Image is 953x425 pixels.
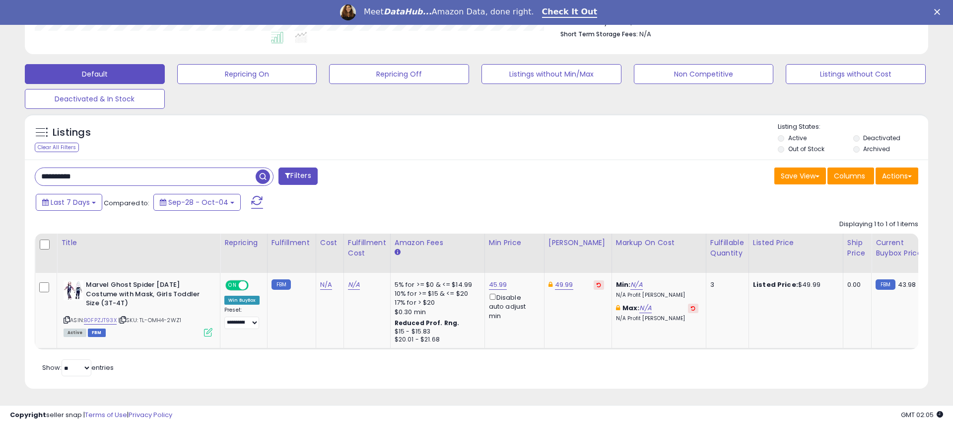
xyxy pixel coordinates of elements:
label: Archived [863,145,890,153]
button: Deactivated & In Stock [25,89,165,109]
div: 17% for > $20 [395,298,477,307]
div: 5% for >= $0 & <= $14.99 [395,280,477,289]
button: Actions [876,168,918,184]
button: Default [25,64,165,84]
label: Out of Stock [788,145,824,153]
div: Markup on Cost [616,238,702,248]
p: N/A Profit [PERSON_NAME] [616,292,698,299]
span: 43.98 [898,280,916,289]
div: 0.00 [847,280,864,289]
div: Preset: [224,307,260,329]
a: 45.99 [489,280,507,290]
b: Total Inventory Value: [560,18,628,27]
span: | SKU: TL-OMH4-2WZ1 [118,316,181,324]
b: Min: [616,280,631,289]
div: Current Buybox Price [876,238,927,258]
div: Close [934,9,944,15]
i: DataHub... [384,7,432,16]
img: 41Omeux3tOL._SL40_.jpg [64,280,83,300]
div: $49.99 [753,280,835,289]
th: The percentage added to the cost of goods (COGS) that forms the calculator for Min & Max prices. [612,234,706,273]
div: Ship Price [847,238,867,258]
b: Max: [622,303,640,313]
span: Show: entries [42,363,114,372]
div: Listed Price [753,238,839,248]
h5: Listings [53,126,91,140]
button: Columns [827,168,874,184]
b: Short Term Storage Fees: [560,30,638,38]
label: Deactivated [863,134,900,142]
span: Columns [834,171,865,181]
button: Repricing On [177,64,317,84]
img: Profile image for Georgie [340,4,356,20]
a: Privacy Policy [129,410,172,420]
a: N/A [320,280,332,290]
small: FBM [272,279,291,290]
div: seller snap | | [10,411,172,420]
div: Repricing [224,238,263,248]
div: Amazon Fees [395,238,480,248]
button: Listings without Cost [786,64,926,84]
div: Fulfillment [272,238,312,248]
div: 10% for >= $15 & <= $20 [395,289,477,298]
small: Amazon Fees. [395,248,401,257]
div: Fulfillment Cost [348,238,386,258]
button: Filters [278,168,317,185]
button: Save View [774,168,826,184]
p: Listing States: [778,122,928,132]
span: All listings currently available for purchase on Amazon [64,329,86,337]
a: 49.99 [555,280,573,290]
div: Fulfillable Quantity [710,238,745,258]
button: Listings without Min/Max [481,64,621,84]
a: Terms of Use [85,410,127,420]
span: 2025-10-13 02:05 GMT [901,410,943,420]
span: ON [226,281,239,290]
a: Check It Out [542,7,598,18]
small: FBM [876,279,895,290]
div: Clear All Filters [35,143,79,152]
a: B0FPZJT93X [84,316,117,325]
div: Min Price [489,238,540,248]
label: Active [788,134,807,142]
div: Meet Amazon Data, done right. [364,7,534,17]
span: Last 7 Days [51,197,90,207]
span: OFF [247,281,263,290]
div: [PERSON_NAME] [548,238,608,248]
a: N/A [348,280,360,290]
div: 3 [710,280,741,289]
span: N/A [639,29,651,39]
div: $20.01 - $21.68 [395,336,477,344]
div: Displaying 1 to 1 of 1 items [839,220,918,229]
button: Repricing Off [329,64,469,84]
div: Win BuyBox [224,296,260,305]
button: Sep-28 - Oct-04 [153,194,241,211]
div: $0.30 min [395,308,477,317]
div: Cost [320,238,340,248]
a: N/A [639,303,651,313]
span: Sep-28 - Oct-04 [168,197,228,207]
a: N/A [630,280,642,290]
b: Marvel Ghost Spider [DATE] Costume with Mask, Girls Toddler Size (3T-4T) [86,280,206,311]
b: Listed Price: [753,280,798,289]
button: Non Competitive [634,64,774,84]
div: $15 - $15.83 [395,328,477,336]
b: Reduced Prof. Rng. [395,319,460,327]
span: Compared to: [104,198,149,208]
button: Last 7 Days [36,194,102,211]
strong: Copyright [10,410,46,420]
div: Disable auto adjust min [489,292,537,321]
div: Title [61,238,216,248]
div: ASIN: [64,280,212,336]
span: FBM [88,329,106,337]
p: N/A Profit [PERSON_NAME] [616,315,698,322]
